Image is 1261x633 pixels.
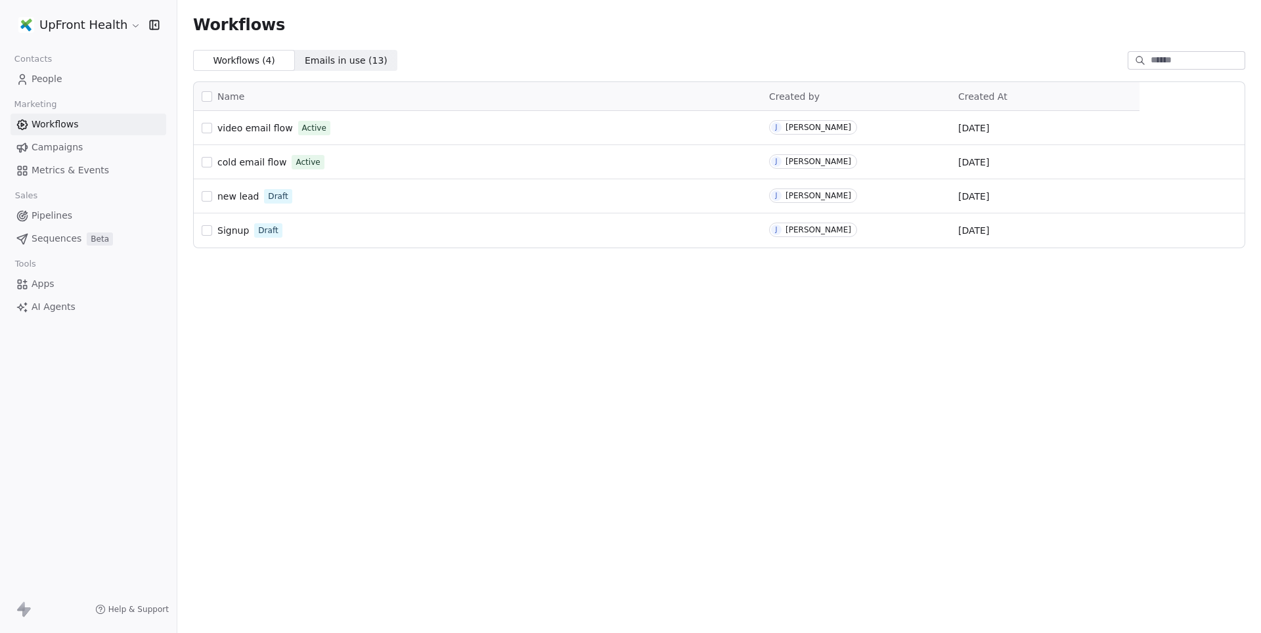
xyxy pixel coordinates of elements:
[268,190,288,202] span: Draft
[9,186,43,206] span: Sales
[296,156,320,168] span: Active
[785,157,851,166] div: [PERSON_NAME]
[958,190,989,203] span: [DATE]
[9,95,62,114] span: Marketing
[217,156,286,169] a: cold email flow
[785,191,851,200] div: [PERSON_NAME]
[9,49,58,69] span: Contacts
[39,16,127,33] span: UpFront Health
[776,190,778,201] div: J
[258,225,278,236] span: Draft
[217,90,244,104] span: Name
[785,123,851,132] div: [PERSON_NAME]
[958,91,1007,102] span: Created At
[87,232,113,246] span: Beta
[193,16,285,34] span: Workflows
[305,54,387,68] span: Emails in use ( 13 )
[785,225,851,234] div: [PERSON_NAME]
[11,205,166,227] a: Pipelines
[776,156,778,167] div: J
[32,300,76,314] span: AI Agents
[958,156,989,169] span: [DATE]
[217,123,293,133] span: video email flow
[217,191,259,202] span: new lead
[32,277,55,291] span: Apps
[11,137,166,158] a: Campaigns
[217,224,249,237] a: Signup
[217,190,259,203] a: new lead
[11,114,166,135] a: Workflows
[217,121,293,135] a: video email flow
[32,72,62,86] span: People
[11,68,166,90] a: People
[18,17,34,33] img: upfront.health-02.jpg
[9,254,41,274] span: Tools
[776,225,778,235] div: J
[108,604,169,615] span: Help & Support
[11,228,166,250] a: SequencesBeta
[16,14,140,36] button: UpFront Health
[776,122,778,133] div: J
[302,122,326,134] span: Active
[32,164,109,177] span: Metrics & Events
[11,296,166,318] a: AI Agents
[32,118,79,131] span: Workflows
[958,224,989,237] span: [DATE]
[32,232,81,246] span: Sequences
[217,157,286,167] span: cold email flow
[11,160,166,181] a: Metrics & Events
[95,604,169,615] a: Help & Support
[32,141,83,154] span: Campaigns
[11,273,166,295] a: Apps
[217,225,249,236] span: Signup
[958,121,989,135] span: [DATE]
[32,209,72,223] span: Pipelines
[769,91,820,102] span: Created by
